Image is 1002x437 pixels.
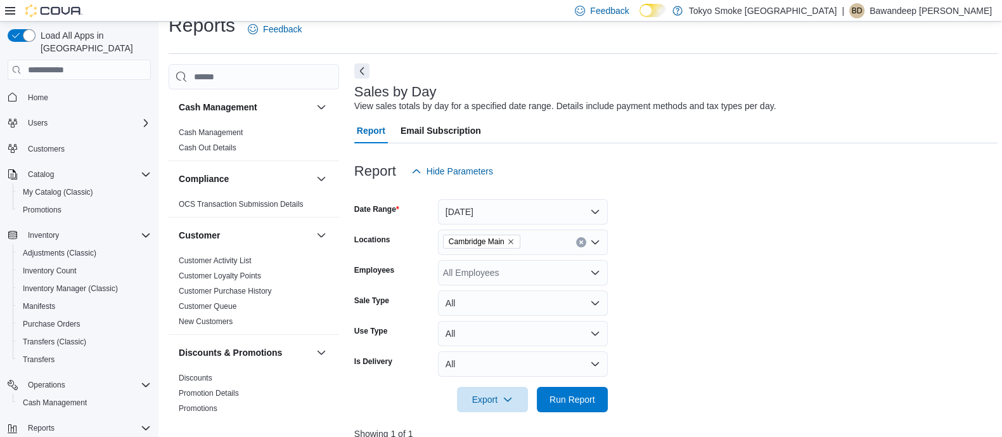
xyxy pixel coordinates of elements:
[354,296,389,306] label: Sale Type
[23,167,59,182] button: Catalog
[23,266,77,276] span: Inventory Count
[314,228,329,243] button: Customer
[3,419,156,437] button: Reports
[18,316,151,332] span: Purchase Orders
[23,141,70,157] a: Customers
[28,169,54,179] span: Catalog
[13,183,156,201] button: My Catalog (Classic)
[179,271,261,280] a: Customer Loyalty Points
[590,268,600,278] button: Open list of options
[406,159,498,184] button: Hide Parameters
[13,333,156,351] button: Transfers (Classic)
[25,4,82,17] img: Cova
[179,229,311,242] button: Customer
[18,245,101,261] a: Adjustments (Classic)
[169,197,339,217] div: Compliance
[849,3,864,18] div: Bawandeep Dhesi
[179,287,272,296] a: Customer Purchase History
[354,84,437,100] h3: Sales by Day
[18,202,151,218] span: Promotions
[23,115,53,131] button: Users
[13,201,156,219] button: Promotions
[314,100,329,115] button: Cash Management
[18,281,123,296] a: Inventory Manager (Classic)
[354,265,394,275] label: Employees
[13,351,156,369] button: Transfers
[23,398,87,408] span: Cash Management
[443,235,520,249] span: Cambridge Main
[179,271,261,281] span: Customer Loyalty Points
[179,143,236,152] a: Cash Out Details
[3,226,156,244] button: Inventory
[179,128,243,137] a: Cash Management
[590,4,629,17] span: Feedback
[35,29,151,55] span: Load All Apps in [GEOGRAPHIC_DATA]
[179,173,311,185] button: Compliance
[18,395,92,410] a: Cash Management
[23,228,151,243] span: Inventory
[438,321,608,346] button: All
[179,302,236,311] a: Customer Queue
[18,299,151,314] span: Manifests
[23,377,151,393] span: Operations
[314,345,329,360] button: Discounts & Promotions
[18,281,151,296] span: Inventory Manager (Classic)
[23,115,151,131] span: Users
[354,235,390,245] label: Locations
[354,100,776,113] div: View sales totals by day for a specified date range. Details include payment methods and tax type...
[3,166,156,183] button: Catalog
[23,205,61,215] span: Promotions
[13,280,156,297] button: Inventory Manager (Classic)
[179,256,252,265] a: Customer Activity List
[23,301,55,311] span: Manifests
[23,355,55,365] span: Transfers
[179,127,243,138] span: Cash Management
[13,315,156,333] button: Purchase Orders
[23,187,93,197] span: My Catalog (Classic)
[28,118,48,128] span: Users
[3,88,156,106] button: Home
[179,373,212,383] span: Discounts
[179,346,311,359] button: Discounts & Promotions
[28,423,55,433] span: Reports
[438,290,608,316] button: All
[23,167,151,182] span: Catalog
[13,244,156,262] button: Adjustments (Classic)
[179,256,252,266] span: Customer Activity List
[18,202,67,218] a: Promotions
[18,263,82,278] a: Inventory Count
[357,118,385,143] span: Report
[23,377,70,393] button: Operations
[314,171,329,186] button: Compliance
[169,13,235,38] h1: Reports
[689,3,837,18] p: Tokyo Smoke [GEOGRAPHIC_DATA]
[179,286,272,296] span: Customer Purchase History
[169,370,339,421] div: Discounts & Promotions
[537,387,608,412] button: Run Report
[23,90,53,105] a: Home
[23,284,118,294] span: Inventory Manager (Classic)
[23,228,64,243] button: Inventory
[852,3,863,18] span: BD
[18,352,151,367] span: Transfers
[23,421,60,436] button: Reports
[28,93,48,103] span: Home
[576,237,586,247] button: Clear input
[639,4,666,17] input: Dark Mode
[401,118,481,143] span: Email Subscription
[507,238,515,245] button: Remove Cambridge Main from selection in this group
[179,173,229,185] h3: Compliance
[179,389,239,398] a: Promotion Details
[3,140,156,158] button: Customers
[590,237,600,247] button: Open list of options
[28,380,65,390] span: Operations
[28,144,65,154] span: Customers
[179,403,217,414] span: Promotions
[169,125,339,160] div: Cash Management
[449,235,504,248] span: Cambridge Main
[179,374,212,382] a: Discounts
[23,141,151,157] span: Customers
[18,263,151,278] span: Inventory Count
[18,185,151,200] span: My Catalog (Classic)
[18,352,60,367] a: Transfers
